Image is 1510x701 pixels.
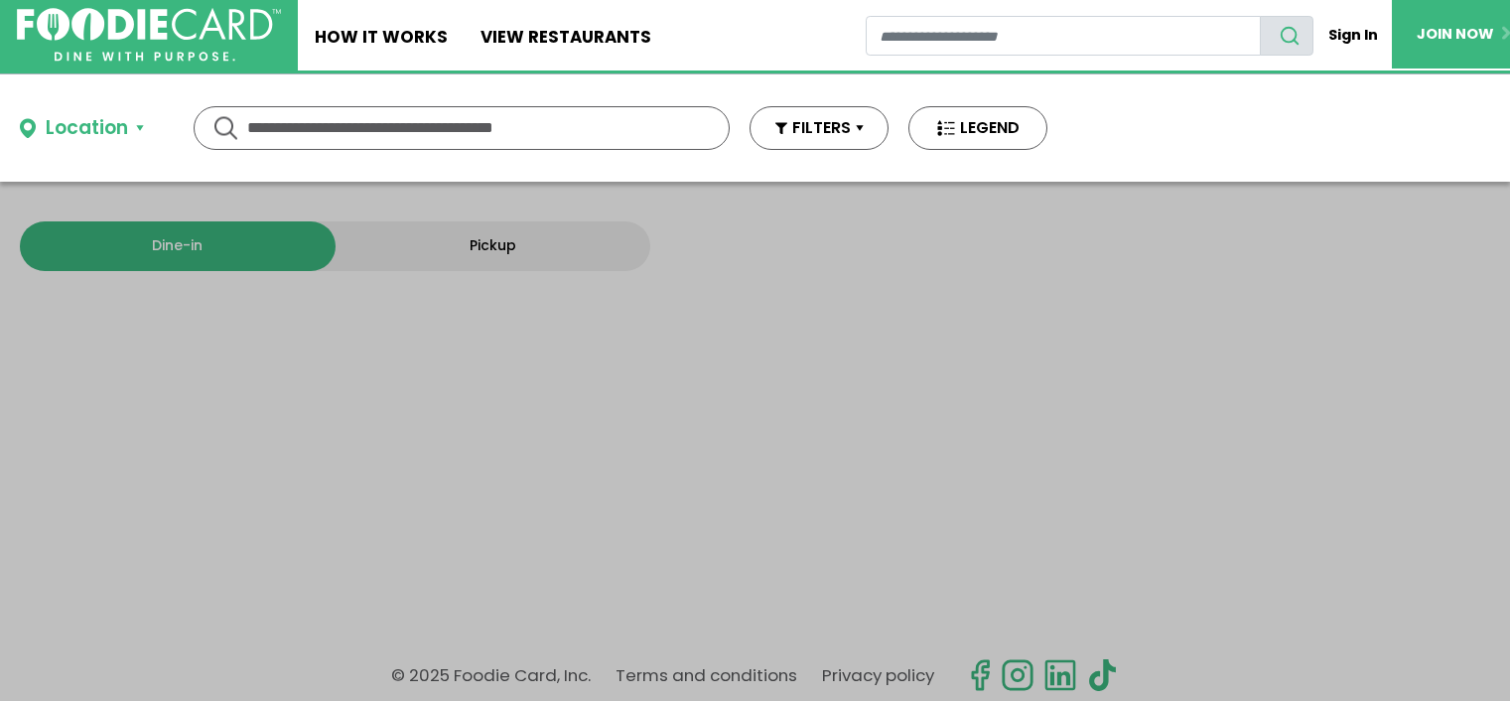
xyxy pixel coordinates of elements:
[1313,16,1392,55] a: Sign In
[46,114,128,143] div: Location
[17,8,281,62] img: FoodieCard; Eat, Drink, Save, Donate
[20,114,144,143] button: Location
[750,106,889,150] button: FILTERS
[1260,16,1313,56] button: search
[908,106,1047,150] button: LEGEND
[866,16,1261,56] input: restaurant search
